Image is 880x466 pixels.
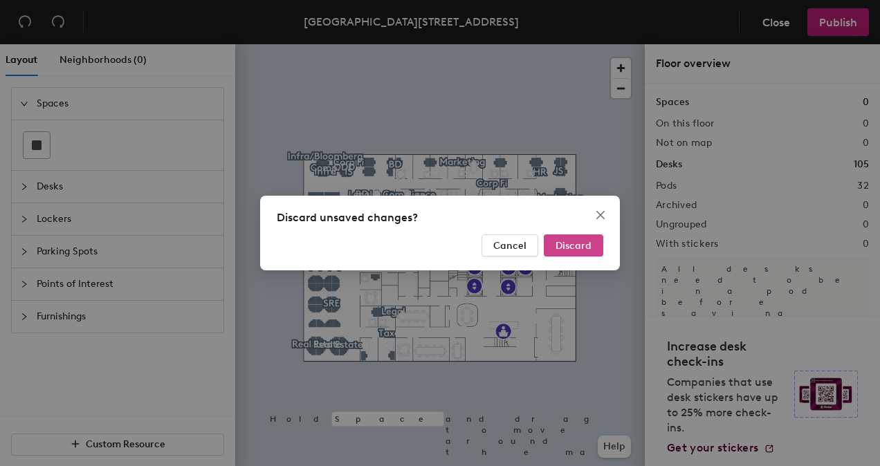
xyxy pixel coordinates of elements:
div: Discard unsaved changes? [277,209,603,226]
button: Cancel [482,234,538,257]
button: Close [589,204,612,226]
span: Close [589,209,612,221]
span: close [595,209,606,221]
span: Cancel [493,240,526,252]
span: Discard [556,240,592,252]
button: Discard [544,234,603,257]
